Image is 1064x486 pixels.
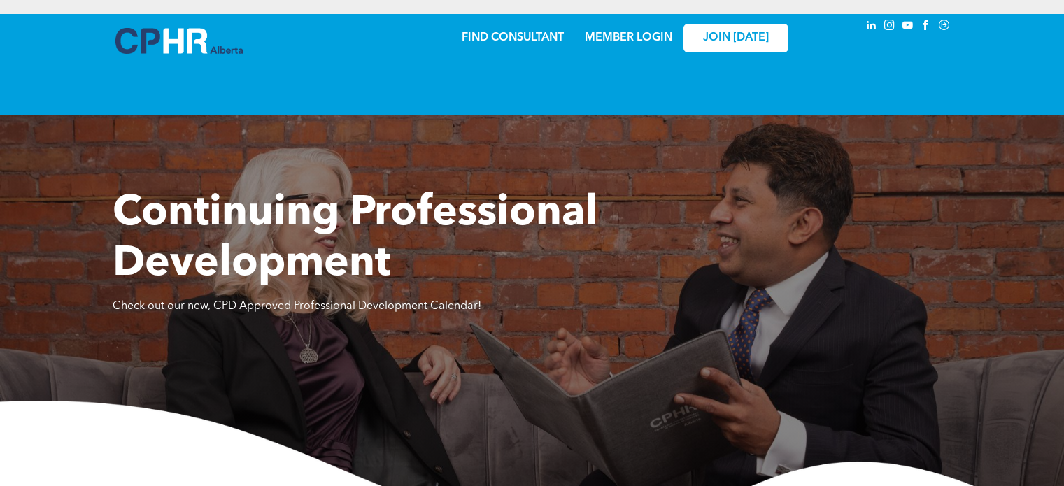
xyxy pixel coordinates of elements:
[864,17,879,36] a: linkedin
[585,32,672,43] a: MEMBER LOGIN
[900,17,916,36] a: youtube
[113,193,598,285] span: Continuing Professional Development
[115,28,243,54] img: A blue and white logo for cp alberta
[683,24,788,52] a: JOIN [DATE]
[937,17,952,36] a: Social network
[882,17,898,36] a: instagram
[462,32,564,43] a: FIND CONSULTANT
[918,17,934,36] a: facebook
[113,301,481,312] span: Check out our new, CPD Approved Professional Development Calendar!
[703,31,769,45] span: JOIN [DATE]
